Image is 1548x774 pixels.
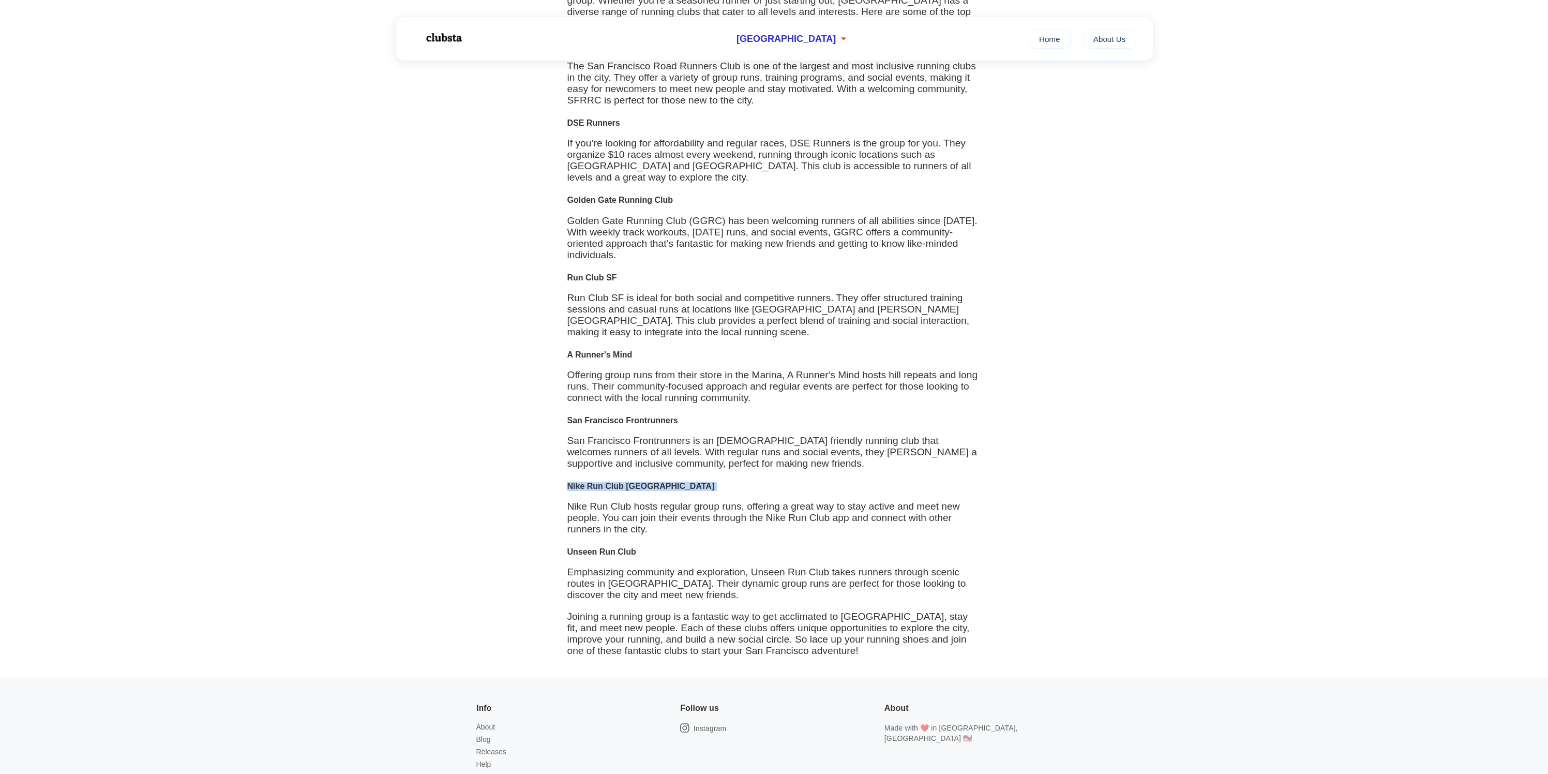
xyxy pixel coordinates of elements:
[567,611,981,657] p: Joining a running group is a fantastic way to get acclimated to [GEOGRAPHIC_DATA], stay fit, and ...
[567,292,981,338] p: Run Club SF is ideal for both social and competitive runners. They offer structured training sess...
[737,34,836,44] span: [GEOGRAPHIC_DATA]
[567,501,981,535] p: Nike Run Club hosts regular group runs, offering a great way to stay active and meet new people. ...
[567,435,981,469] p: San Francisco Frontrunners is an [DEMOGRAPHIC_DATA] friendly running club that welcomes runners o...
[567,350,981,360] h4: A Runner's Mind
[567,273,981,282] h4: Run Club SF
[680,723,726,734] a: Instagram
[680,702,719,715] h6: Follow us
[567,215,981,261] p: Golden Gate Running Club (GGRC) has been welcoming runners of all abilities since [DATE]. With we...
[567,369,981,404] p: Offering group runs from their store in the Marina, A Runner's Mind hosts hill repeats and long r...
[412,25,474,51] img: Logo
[567,138,981,183] p: If you’re looking for affordability and regular races, DSE Runners is the group for you. They org...
[884,723,1072,743] p: Made with ❤️ in [GEOGRAPHIC_DATA], [GEOGRAPHIC_DATA] 🇺🇸
[567,416,981,425] h4: San Francisco Frontrunners
[694,723,727,734] p: Instagram
[476,702,491,715] h6: Info
[567,547,981,557] h4: Unseen Run Club
[1029,29,1071,49] a: Home
[476,760,491,768] a: Help
[567,482,981,491] h4: Nike Run Club [GEOGRAPHIC_DATA]
[567,567,981,601] p: Emphasizing community and exploration, Unseen Run Club takes runners through scenic routes in [GE...
[476,735,491,743] a: Blog
[1083,29,1136,49] a: About Us
[567,61,981,106] p: The San Francisco Road Runners Club is one of the largest and most inclusive running clubs in the...
[567,118,981,128] h4: DSE Runners
[567,196,981,205] h4: Golden Gate Running Club
[476,748,506,756] a: Releases
[884,702,909,715] h6: About
[476,723,495,731] a: About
